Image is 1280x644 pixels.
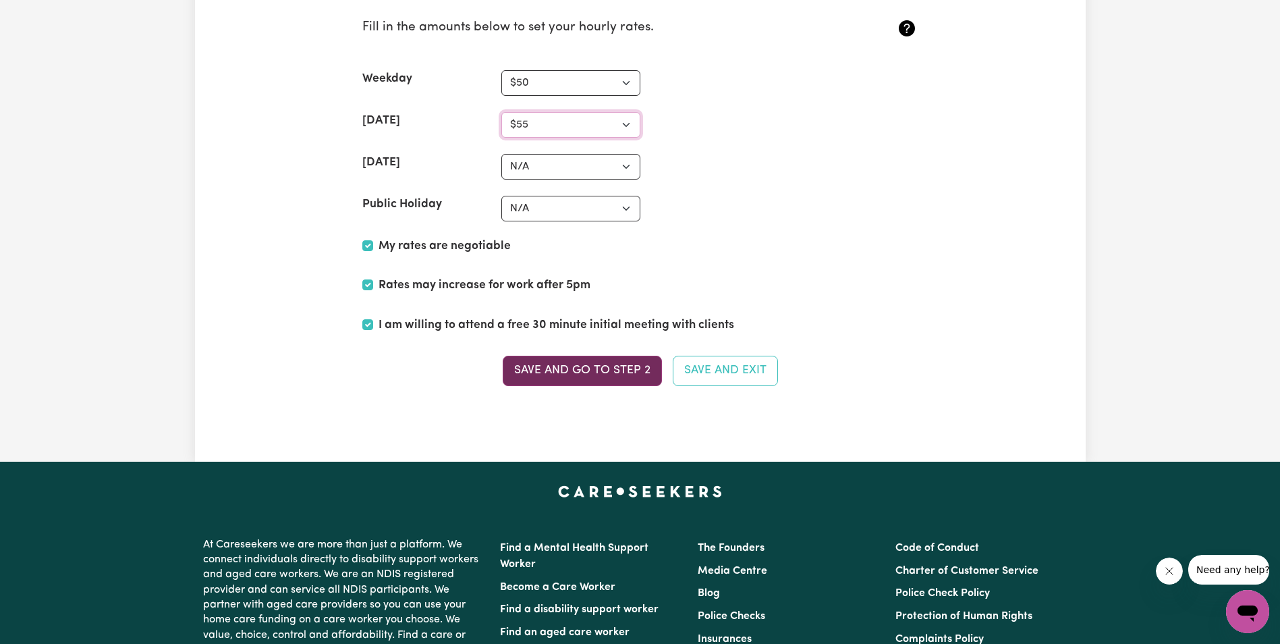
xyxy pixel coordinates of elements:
a: Charter of Customer Service [895,566,1038,576]
a: Become a Care Worker [500,582,615,593]
label: Rates may increase for work after 5pm [379,277,590,294]
a: Code of Conduct [895,543,979,554]
label: My rates are negotiable [379,238,511,255]
a: Police Checks [698,611,765,622]
iframe: Close message [1156,558,1183,585]
p: Fill in the amounts below to set your hourly rates. [362,18,826,38]
button: Save and go to Step 2 [503,356,662,385]
a: Police Check Policy [895,588,990,599]
label: Weekday [362,70,412,88]
button: Save and Exit [673,356,778,385]
a: Protection of Human Rights [895,611,1032,622]
span: Need any help? [8,9,82,20]
label: I am willing to attend a free 30 minute initial meeting with clients [379,317,734,334]
a: Blog [698,588,720,599]
iframe: Message from company [1188,555,1269,585]
label: Public Holiday [362,196,442,213]
a: Media Centre [698,566,767,576]
a: The Founders [698,543,764,554]
label: [DATE] [362,112,400,130]
a: Find a Mental Health Support Worker [500,543,648,570]
a: Careseekers home page [558,486,722,497]
a: Find an aged care worker [500,627,630,638]
iframe: Button to launch messaging window [1226,590,1269,633]
a: Find a disability support worker [500,604,659,615]
label: [DATE] [362,154,400,171]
